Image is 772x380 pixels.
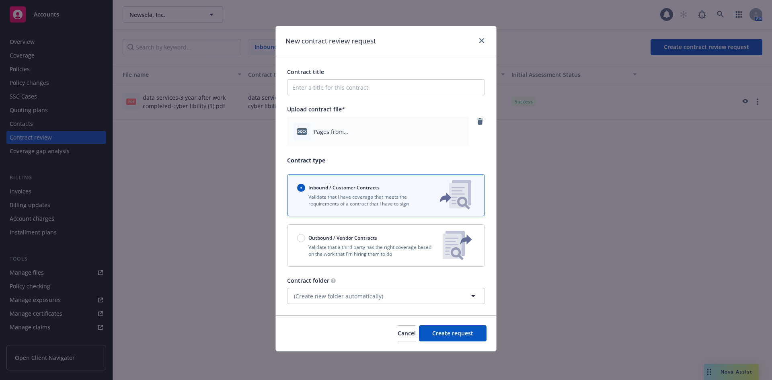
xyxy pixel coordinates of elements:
[398,325,416,341] button: Cancel
[287,68,324,76] span: Contract title
[287,277,329,284] span: Contract folder
[294,292,383,300] span: (Create new folder automatically)
[308,184,380,191] span: Inbound / Customer Contracts
[398,329,416,337] span: Cancel
[297,234,305,242] input: Outbound / Vendor Contracts
[475,117,485,126] a: remove
[287,174,485,216] button: Inbound / Customer ContractsValidate that I have coverage that meets the requirements of a contra...
[297,128,307,134] span: docx
[287,79,485,95] input: Enter a title for this contract
[287,156,485,164] p: Contract type
[477,36,487,45] a: close
[287,224,485,267] button: Outbound / Vendor ContractsValidate that a third party has the right coverage based on the work t...
[432,329,473,337] span: Create request
[297,244,436,257] p: Validate that a third party has the right coverage based on the work that I'm hiring them to do
[314,127,462,136] span: Pages from Instructional_and_Library_Materials_and_Services.docx
[297,184,305,192] input: Inbound / Customer Contracts
[308,234,377,241] span: Outbound / Vendor Contracts
[419,325,487,341] button: Create request
[287,288,485,304] button: (Create new folder automatically)
[287,105,345,113] span: Upload contract file*
[285,36,376,46] h1: New contract review request
[297,193,427,207] p: Validate that I have coverage that meets the requirements of a contract that I have to sign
